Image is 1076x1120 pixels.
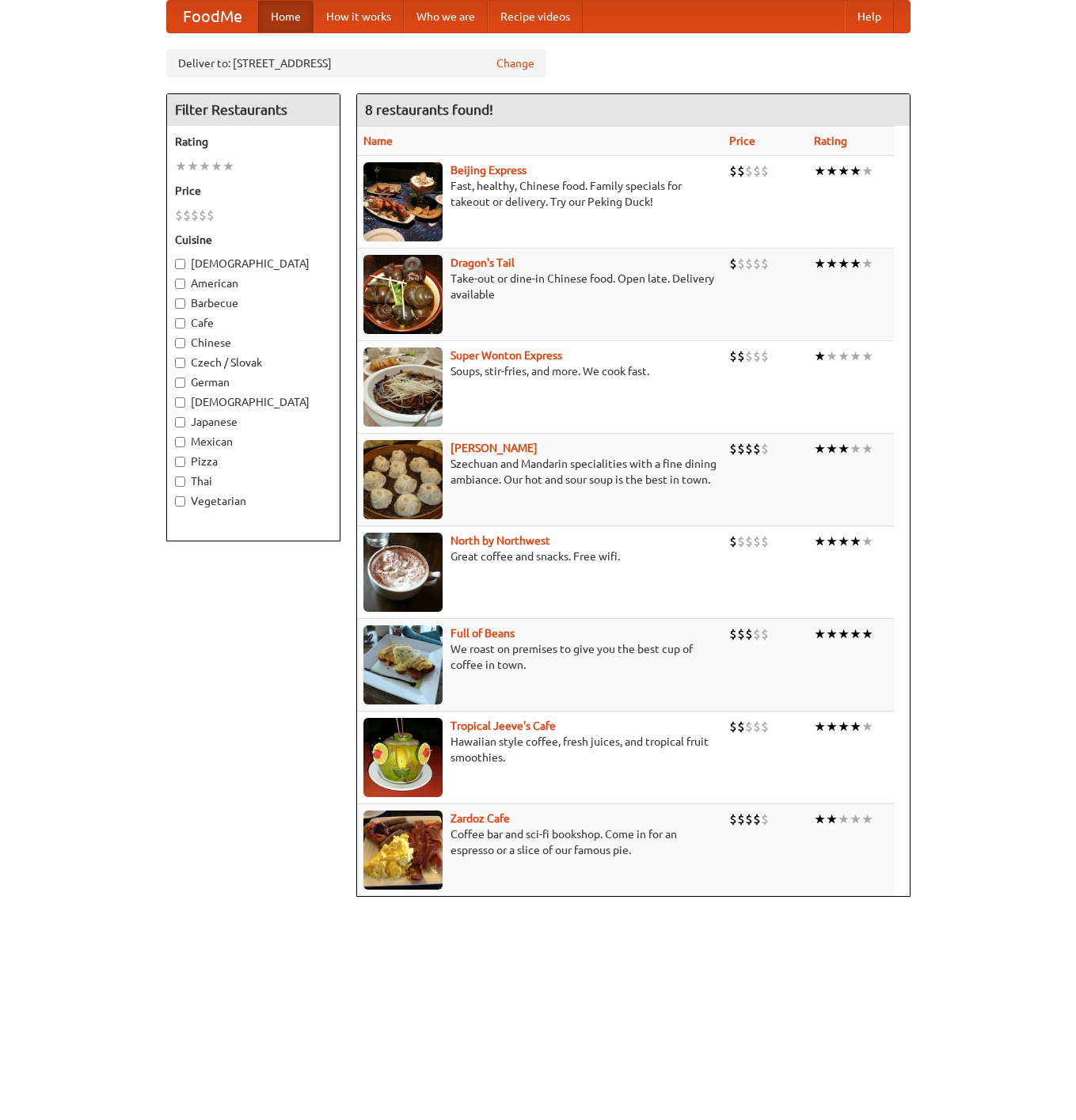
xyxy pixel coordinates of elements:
[451,534,550,547] a: North by Northwest
[745,811,753,828] li: $
[187,158,199,175] li: ★
[729,811,737,828] li: $
[451,627,515,640] a: Full of Beans
[826,533,838,550] li: ★
[737,255,745,272] li: $
[211,158,222,175] li: ★
[488,1,583,32] a: Recipe videos
[761,625,769,643] li: $
[838,162,850,180] li: ★
[729,347,737,365] li: $
[761,718,769,735] li: $
[175,315,332,331] label: Cafe
[826,718,838,735] li: ★
[814,255,826,272] li: ★
[814,440,826,457] li: ★
[850,162,861,180] li: ★
[729,255,737,272] li: $
[826,811,838,828] li: ★
[861,533,873,550] li: ★
[363,456,717,488] p: Szechuan and Mandarin specialities with a fine dining ambiance. Our hot and sour soup is the best...
[861,440,873,457] li: ★
[451,442,538,454] a: [PERSON_NAME]
[861,718,873,735] li: ★
[814,811,826,828] li: ★
[175,457,185,467] input: Pizza
[365,102,493,117] ng-pluralize: 8 restaurants found!
[850,811,861,828] li: ★
[451,812,510,825] b: Zardoz Cafe
[814,135,847,147] a: Rating
[451,719,556,732] a: Tropical Jeeve's Cafe
[175,397,185,408] input: [DEMOGRAPHIC_DATA]
[753,718,761,735] li: $
[838,625,850,643] li: ★
[737,347,745,365] li: $
[175,259,185,269] input: [DEMOGRAPHIC_DATA]
[175,295,332,311] label: Barbecue
[166,49,546,78] div: Deliver to: [STREET_ADDRESS]
[761,347,769,365] li: $
[850,533,861,550] li: ★
[745,533,753,550] li: $
[850,347,861,365] li: ★
[814,347,826,365] li: ★
[838,533,850,550] li: ★
[826,255,838,272] li: ★
[175,417,185,427] input: Japanese
[838,255,850,272] li: ★
[861,811,873,828] li: ★
[363,135,393,147] a: Name
[761,533,769,550] li: $
[175,454,332,469] label: Pizza
[729,625,737,643] li: $
[175,394,332,410] label: [DEMOGRAPHIC_DATA]
[175,493,332,509] label: Vegetarian
[737,718,745,735] li: $
[850,718,861,735] li: ★
[175,374,332,390] label: German
[207,207,215,224] li: $
[745,162,753,180] li: $
[729,162,737,180] li: $
[745,625,753,643] li: $
[826,347,838,365] li: ★
[363,826,717,858] p: Coffee bar and sci-fi bookshop. Come in for an espresso or a slice of our famous pie.
[753,255,761,272] li: $
[222,158,234,175] li: ★
[753,811,761,828] li: $
[363,178,717,210] p: Fast, healthy, Chinese food. Family specials for takeout or delivery. Try our Peking Duck!
[861,347,873,365] li: ★
[175,158,187,175] li: ★
[761,255,769,272] li: $
[451,164,527,177] a: Beijing Express
[363,440,443,519] img: shandong.jpg
[175,437,185,447] input: Mexican
[363,811,443,890] img: zardoz.jpg
[183,207,191,224] li: $
[175,355,332,370] label: Czech / Slovak
[850,255,861,272] li: ★
[175,338,185,348] input: Chinese
[826,440,838,457] li: ★
[363,363,717,379] p: Soups, stir-fries, and more. We cook fast.
[850,625,861,643] li: ★
[175,473,332,489] label: Thai
[199,158,211,175] li: ★
[814,718,826,735] li: ★
[737,811,745,828] li: $
[314,1,404,32] a: How it works
[363,734,717,765] p: Hawaiian style coffee, fresh juices, and tropical fruit smoothies.
[175,232,332,248] h5: Cuisine
[363,255,443,334] img: dragon.jpg
[451,349,562,362] a: Super Wonton Express
[845,1,894,32] a: Help
[753,533,761,550] li: $
[745,255,753,272] li: $
[753,625,761,643] li: $
[838,440,850,457] li: ★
